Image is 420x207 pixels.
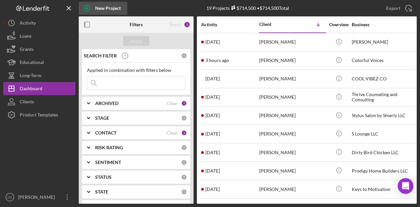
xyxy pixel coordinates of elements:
[326,22,351,27] div: Overview
[230,5,256,11] div: $714,500
[352,33,417,51] div: [PERSON_NAME]
[352,180,417,198] div: Keys to Motivation
[95,115,109,121] b: STAGE
[259,22,292,27] div: Client
[398,178,413,194] div: Open Intercom Messenger
[352,89,417,106] div: Thrive Counseling and Consulting
[205,94,220,100] time: 2025-08-22 01:56
[205,76,220,81] time: 2025-08-01 16:01
[184,21,190,28] div: 2
[20,82,42,97] div: Dashboard
[130,22,143,27] b: Filters
[3,69,75,82] button: Long-Term
[352,107,417,124] div: Stylus Salon by Shierly LLC
[206,5,289,11] div: 19 Projects • $714,500 Total
[3,95,75,108] button: Clients
[95,101,118,106] b: ARCHIVED
[181,130,187,136] div: 1
[3,16,75,30] button: Activity
[95,2,121,15] div: New Project
[16,191,59,205] div: [PERSON_NAME]
[205,168,220,174] time: 2025-09-18 19:33
[20,108,58,123] div: Product Templates
[20,95,34,110] div: Clients
[181,100,187,106] div: 1
[123,36,149,46] button: Apply
[87,68,185,73] div: Applied in combination with filters below
[84,53,117,58] b: SEARCH FILTER
[259,144,325,161] div: [PERSON_NAME]
[181,189,187,195] div: 0
[169,22,180,27] div: Reset
[259,89,325,106] div: [PERSON_NAME]
[352,144,417,161] div: Dirty Bird Chicken LLC
[167,101,178,106] div: Clear
[386,2,400,15] div: Export
[95,160,121,165] b: SENTIMENT
[3,191,75,204] button: DG[PERSON_NAME]
[20,56,44,71] div: Educational
[205,39,220,45] time: 2025-09-01 18:03
[20,16,36,31] div: Activity
[181,53,187,59] div: 0
[95,175,112,180] b: STATUS
[205,58,229,63] time: 2025-09-23 14:10
[95,130,116,135] b: CONTACT
[79,2,127,15] button: New Project
[380,2,417,15] button: Export
[352,125,417,143] div: S Lounge LLC
[95,145,123,150] b: RISK RATING
[181,145,187,151] div: 0
[352,52,417,69] div: Colorful Voices
[181,115,187,121] div: 0
[3,43,75,56] button: Grants
[259,107,325,124] div: [PERSON_NAME]
[259,70,325,88] div: [PERSON_NAME]
[20,43,33,57] div: Grants
[205,131,220,136] time: 2025-07-23 14:42
[352,70,417,88] div: COOL VIBEZ CO
[205,150,220,155] time: 2025-04-02 14:06
[167,130,178,135] div: Clear
[205,187,220,192] time: 2025-08-05 17:47
[259,180,325,198] div: [PERSON_NAME]
[205,113,220,118] time: 2025-07-21 18:32
[95,189,108,195] b: STATE
[3,56,75,69] button: Educational
[352,162,417,179] div: Prodigy Home Builders LLC
[181,174,187,180] div: 0
[201,22,259,27] div: Activity
[130,36,142,46] div: Apply
[3,82,75,95] button: Dashboard
[259,33,325,51] div: [PERSON_NAME]
[8,196,12,199] text: DG
[20,30,31,44] div: Loans
[259,162,325,179] div: [PERSON_NAME]
[352,22,417,27] div: Business
[259,125,325,143] div: [PERSON_NAME]
[3,108,75,121] button: Product Templates
[259,52,325,69] div: [PERSON_NAME]
[20,69,41,84] div: Long-Term
[3,30,75,43] button: Loans
[181,159,187,165] div: 0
